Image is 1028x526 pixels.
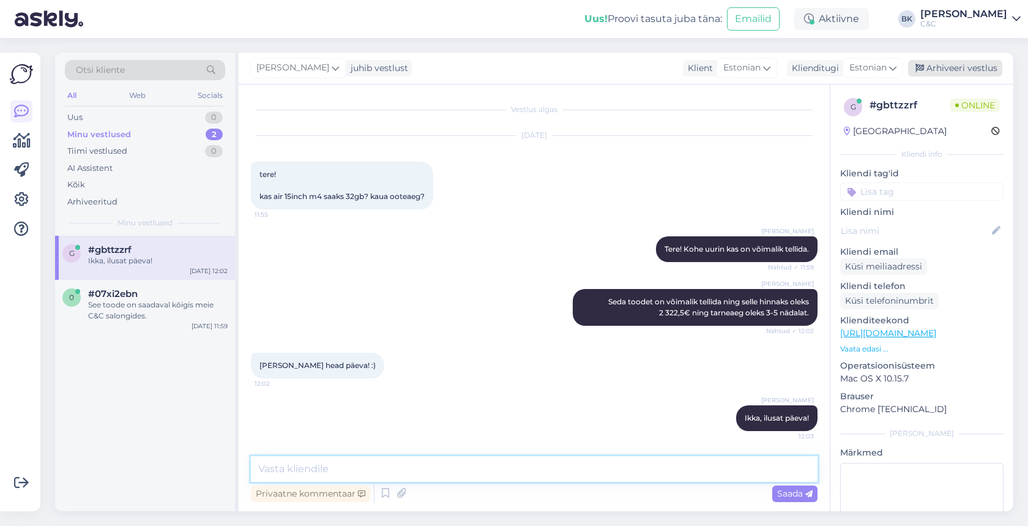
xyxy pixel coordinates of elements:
span: Ikka, ilusat päeva! [745,413,809,423]
a: [PERSON_NAME]C&C [920,9,1021,29]
span: #07xi2ebn [88,288,138,299]
div: Küsi meiliaadressi [840,258,927,275]
span: [PERSON_NAME] [256,61,329,75]
div: Arhiveeritud [67,196,117,208]
div: Arhiveeri vestlus [908,60,1002,77]
span: 12:03 [768,432,814,441]
p: Kliendi telefon [840,280,1004,293]
div: Socials [195,88,225,103]
div: juhib vestlust [346,62,408,75]
span: g [69,249,75,258]
span: [PERSON_NAME] [761,396,814,405]
span: Online [950,99,1000,112]
div: [GEOGRAPHIC_DATA] [844,125,947,138]
p: Kliendi nimi [840,206,1004,219]
span: Otsi kliente [76,64,125,77]
div: [PERSON_NAME] [840,428,1004,439]
div: See toode on saadaval kõigis meie C&C salongides. [88,299,228,321]
p: Klienditeekond [840,314,1004,327]
p: Märkmed [840,446,1004,459]
div: [DATE] 12:02 [190,266,228,276]
div: [DATE] [251,130,818,141]
div: Uus [67,111,83,124]
span: Estonian [849,61,887,75]
div: [DATE] 11:59 [192,321,228,331]
span: Estonian [723,61,761,75]
span: 11:55 [255,210,300,219]
a: [URL][DOMAIN_NAME] [840,328,936,339]
span: 12:02 [255,379,300,388]
input: Lisa nimi [841,224,989,238]
div: BK [898,10,915,28]
p: Chrome [TECHNICAL_ID] [840,403,1004,416]
p: Vaata edasi ... [840,344,1004,355]
div: 0 [205,145,223,157]
div: Proovi tasuta juba täna: [584,12,722,26]
div: Aktiivne [794,8,869,30]
span: Nähtud ✓ 11:59 [768,263,814,272]
span: [PERSON_NAME] [761,227,814,236]
p: Kliendi tag'id [840,167,1004,180]
div: Klient [683,62,713,75]
p: Mac OS X 10.15.7 [840,372,1004,385]
div: # gbttzzrf [870,98,950,113]
div: Web [127,88,148,103]
span: Seda toodet on võimalik tellida ning selle hinnaks oleks 2 322,5€ ning tarneaeg oleks 3-5 nädalat. [608,297,811,317]
span: [PERSON_NAME] head päeva! :) [259,361,376,370]
div: Minu vestlused [67,129,131,141]
span: #gbttzzrf [88,244,132,255]
span: Saada [777,488,813,499]
span: tere! kas air 15inch m4 saaks 32gb? kaua ooteaeg? [259,170,425,201]
div: Klienditugi [787,62,839,75]
div: AI Assistent [67,162,113,175]
div: Ikka, ilusat päeva! [88,255,228,266]
div: Küsi telefoninumbrit [840,293,939,309]
p: Operatsioonisüsteem [840,359,1004,372]
div: C&C [920,19,1007,29]
span: 0 [69,293,74,302]
div: 0 [205,111,223,124]
div: 2 [206,129,223,141]
img: Askly Logo [10,62,33,86]
div: Kõik [67,179,85,191]
div: Vestlus algas [251,104,818,115]
div: Kliendi info [840,149,1004,160]
b: Uus! [584,13,608,24]
span: Minu vestlused [117,217,173,228]
input: Lisa tag [840,182,1004,201]
p: Kliendi email [840,246,1004,258]
div: All [65,88,79,103]
button: Emailid [727,7,780,31]
p: Brauser [840,390,1004,403]
div: Privaatne kommentaar [251,486,370,502]
span: [PERSON_NAME] [761,279,814,288]
span: Nähtud ✓ 12:02 [766,326,814,336]
span: Tere! Kohe uurin kas on võimalik tellida. [665,244,809,254]
span: g [851,102,856,111]
div: Tiimi vestlused [67,145,127,157]
div: [PERSON_NAME] [920,9,1007,19]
